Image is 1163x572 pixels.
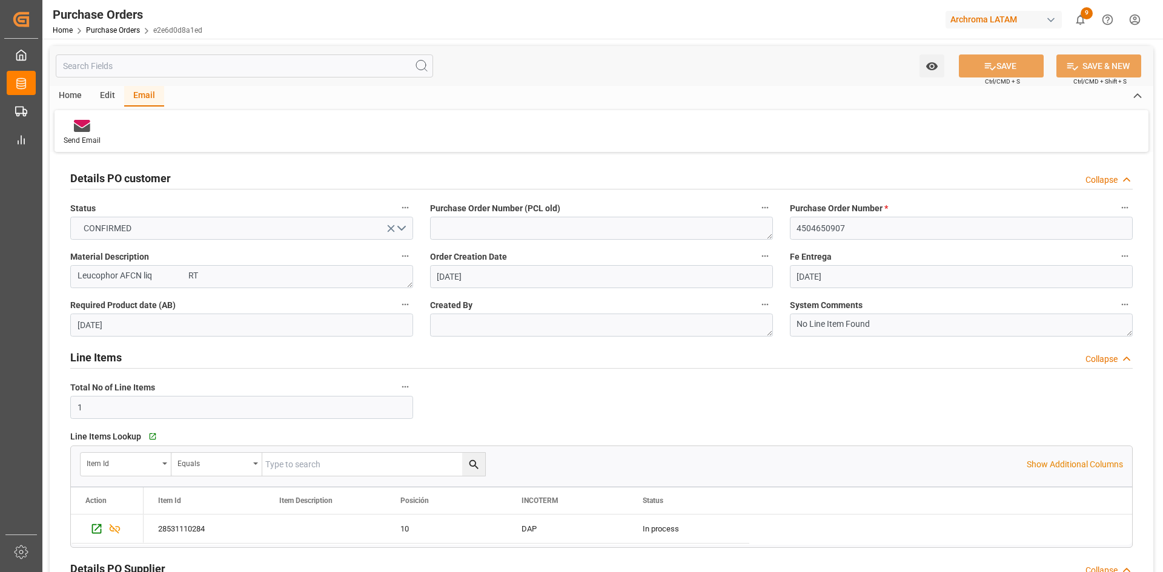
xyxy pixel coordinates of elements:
button: open menu [70,217,413,240]
span: Required Product date (AB) [70,299,176,312]
span: Line Items Lookup [70,430,141,443]
span: Purchase Order Number (PCL old) [430,202,560,215]
span: Created By [430,299,472,312]
span: 9 [1081,7,1093,19]
span: System Comments [790,299,863,312]
span: Status [70,202,96,215]
div: Archroma LATAM [946,11,1062,28]
textarea: No Line Item Found [790,314,1133,337]
button: Purchase Order Number (PCL old) [757,200,773,215]
input: Search Fields [56,54,433,77]
button: SAVE [959,54,1044,77]
div: Purchase Orders [53,5,202,24]
span: Item Id [158,496,181,505]
button: Help Center [1094,6,1121,33]
span: Ctrl/CMD + Shift + S [1073,77,1127,86]
div: Press SPACE to select this row. [144,514,749,544]
button: Created By [757,297,773,312]
span: Status [643,496,663,505]
span: Purchase Order Number [790,202,888,215]
a: Home [53,26,73,35]
input: DD.MM.YYYY [70,314,413,337]
h2: Details PO customer [70,170,171,186]
div: Edit [91,86,124,107]
button: show 9 new notifications [1067,6,1094,33]
button: Fe Entrega [1117,248,1133,264]
div: Action [85,496,107,505]
div: Item Id [87,455,158,469]
p: Show Additional Columns [1027,458,1123,471]
button: System Comments [1117,297,1133,312]
input: DD.MM.YYYY [430,265,773,288]
span: Material Description [70,251,149,263]
input: DD.MM.YYYY [790,265,1133,288]
button: search button [462,453,485,476]
span: CONFIRMED [78,222,138,235]
span: INCOTERM [522,496,558,505]
span: Total No of Line Items [70,381,155,394]
div: 28531110284 [144,514,265,543]
div: Equals [177,455,249,469]
button: SAVE & NEW [1056,54,1141,77]
div: DAP [522,515,614,543]
div: 10 [400,515,492,543]
a: Purchase Orders [86,26,140,35]
button: Total No of Line Items [397,379,413,395]
div: Press SPACE to select this row. [71,514,144,544]
div: Home [50,86,91,107]
button: Purchase Order Number * [1117,200,1133,215]
button: open menu [171,453,262,476]
div: Collapse [1085,353,1118,366]
button: Required Product date (AB) [397,297,413,312]
button: Material Description [397,248,413,264]
div: Collapse [1085,174,1118,186]
span: Order Creation Date [430,251,507,263]
span: Item Description [279,496,333,505]
div: In process [628,514,749,543]
button: Order Creation Date [757,248,773,264]
span: Posición [400,496,429,505]
button: open menu [81,453,171,476]
h2: Line Items [70,349,122,366]
span: Fe Entrega [790,251,832,263]
div: Send Email [64,135,101,146]
textarea: Leucophor AFCN liq RT [70,265,413,288]
input: Type to search [262,453,485,476]
button: Status [397,200,413,215]
span: Ctrl/CMD + S [985,77,1020,86]
div: Email [124,86,164,107]
button: Archroma LATAM [946,8,1067,31]
button: open menu [919,54,944,77]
